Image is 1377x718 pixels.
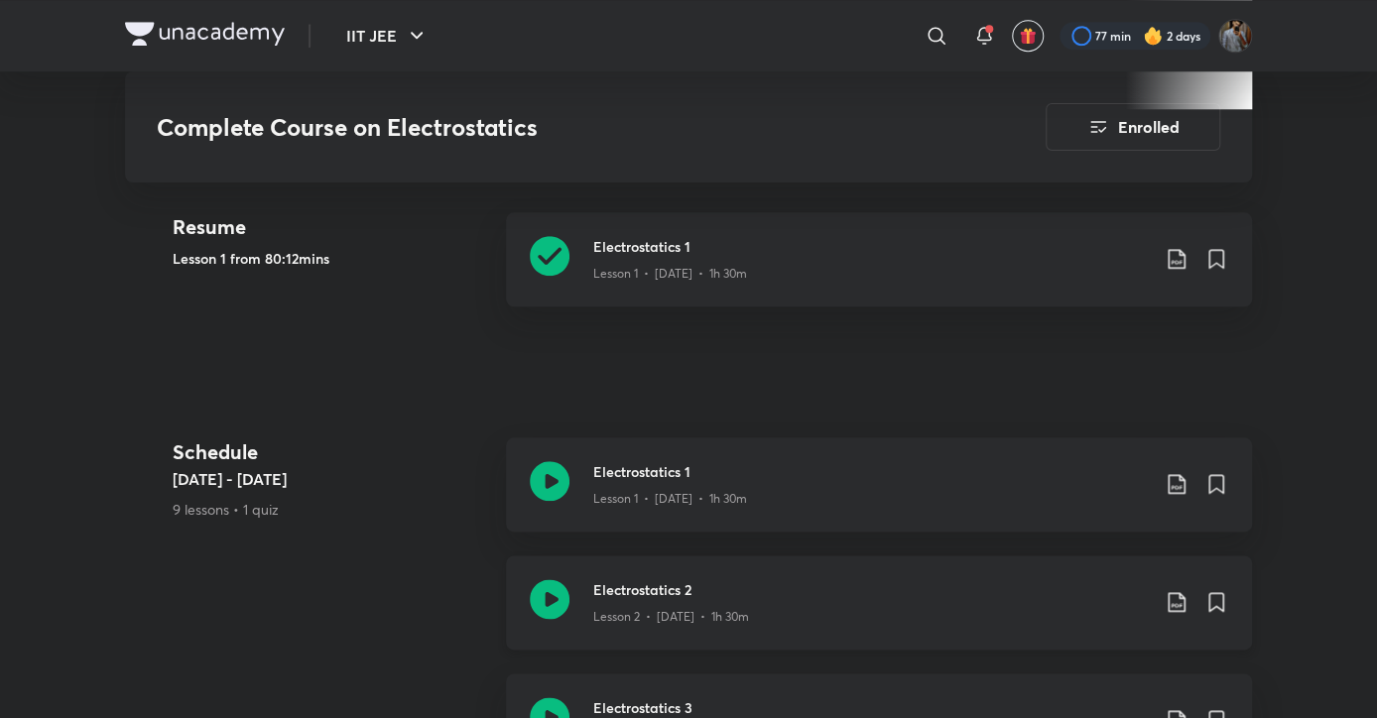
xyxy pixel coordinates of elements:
a: Electrostatics 1Lesson 1 • [DATE] • 1h 30m [506,437,1252,555]
h4: Schedule [173,437,490,467]
h3: Electrostatics 1 [593,461,1149,482]
a: Company Logo [125,22,285,51]
img: Shivam Munot [1218,19,1252,53]
img: Company Logo [125,22,285,46]
h3: Electrostatics 1 [593,236,1149,257]
img: avatar [1019,27,1037,45]
h5: Lesson 1 from 80:12mins [173,248,490,269]
h4: Resume [173,212,490,242]
a: Electrostatics 2Lesson 2 • [DATE] • 1h 30m [506,555,1252,673]
h3: Complete Course on Electrostatics [157,113,934,142]
p: Lesson 1 • [DATE] • 1h 30m [593,490,747,508]
a: Electrostatics 1Lesson 1 • [DATE] • 1h 30m [506,212,1252,330]
button: IIT JEE [334,16,440,56]
h3: Electrostatics 3 [593,697,1149,718]
button: Enrolled [1046,103,1220,151]
p: Lesson 1 • [DATE] • 1h 30m [593,265,747,283]
button: avatar [1012,20,1044,52]
p: 9 lessons • 1 quiz [173,499,490,520]
p: Lesson 2 • [DATE] • 1h 30m [593,608,749,626]
h3: Electrostatics 2 [593,579,1149,600]
img: streak [1143,26,1163,46]
h5: [DATE] - [DATE] [173,467,490,491]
